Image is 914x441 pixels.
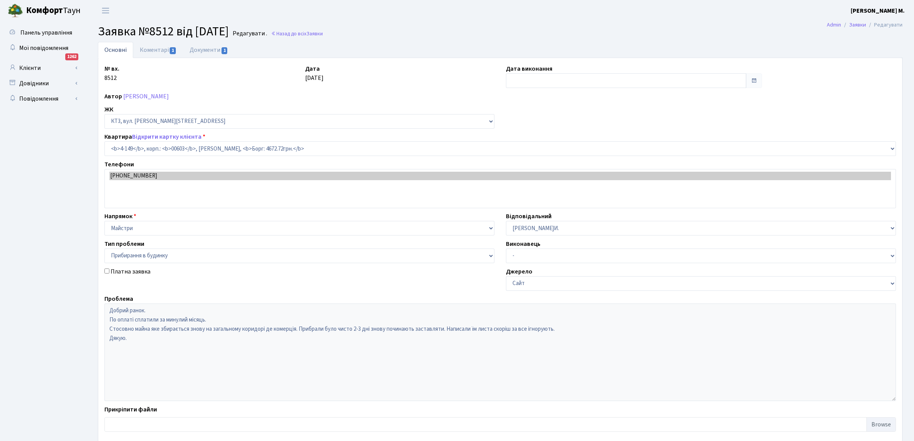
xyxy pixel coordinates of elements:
label: Проблема [104,294,133,303]
span: 1 [221,47,228,54]
a: Довідники [4,76,81,91]
a: Admin [827,21,841,29]
label: № вх. [104,64,119,73]
label: Квартира [104,132,205,141]
label: Автор [104,92,122,101]
label: Відповідальний [506,212,552,221]
option: [PHONE_NUMBER] [109,172,891,180]
label: Дата виконання [506,64,552,73]
label: ЖК [104,105,113,114]
small: Редагувати . [231,30,267,37]
a: Повідомлення [4,91,81,106]
label: Прикріпити файли [104,405,157,414]
a: Панель управління [4,25,81,40]
a: Коментарі [133,42,183,58]
a: [PERSON_NAME] М. [851,6,905,15]
a: Мої повідомлення1262 [4,40,81,56]
span: Заявка №8512 від [DATE] [98,23,229,40]
b: Комфорт [26,4,63,17]
a: Назад до всіхЗаявки [271,30,323,37]
label: Виконавець [506,239,540,249]
a: [PERSON_NAME] [123,92,169,101]
a: Документи [183,42,235,58]
img: logo.png [8,3,23,18]
label: Тип проблеми [104,239,144,249]
div: 8512 [99,64,299,88]
b: [PERSON_NAME] М. [851,7,905,15]
label: Напрямок [104,212,136,221]
span: Панель управління [20,28,72,37]
label: Платна заявка [111,267,150,276]
select: ) [104,249,494,263]
a: Відкрити картку клієнта [132,133,202,141]
button: Переключити навігацію [96,4,115,17]
a: Заявки [849,21,866,29]
a: Основні [98,42,133,58]
div: [DATE] [299,64,500,88]
nav: breadcrumb [815,17,914,33]
span: 1 [170,47,176,54]
label: Джерело [506,267,532,276]
label: Телефони [104,160,134,169]
li: Редагувати [866,21,902,29]
span: Заявки [306,30,323,37]
select: ) [104,141,896,156]
div: 1262 [65,53,78,60]
a: Клієнти [4,60,81,76]
span: Таун [26,4,81,17]
textarea: Добрий ранок. По оплаті сплатили за минулий місяць. Стосовно майна яке збирається знову на загаль... [104,303,896,401]
span: Мої повідомлення [19,44,68,52]
label: Дата [305,64,320,73]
